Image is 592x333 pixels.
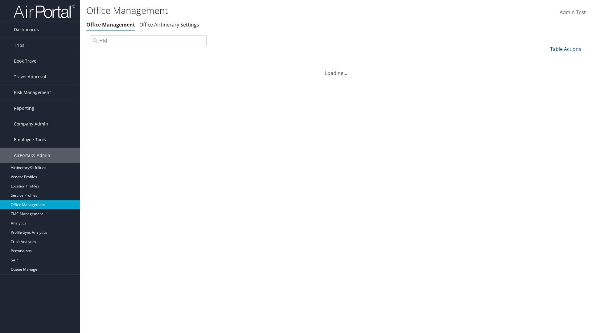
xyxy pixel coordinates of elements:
[86,4,419,17] h1: Office Management
[91,35,207,46] input: Search
[14,4,75,18] img: airportal-logo.png
[14,53,38,69] span: Book Travel
[560,9,586,16] span: Admin Test
[139,21,199,28] a: Office Airtinerary Settings
[14,38,24,53] span: Trips
[14,132,46,147] span: Employee Tools
[86,62,586,77] div: Loading...
[14,69,46,84] span: Travel Approval
[14,116,48,132] span: Company Admin
[14,101,34,116] span: Reporting
[86,21,135,28] a: Office Management
[14,148,50,163] span: AirPortal® Admin
[14,85,51,100] span: Risk Management
[560,3,586,22] a: Admin Test
[14,22,39,37] span: Dashboards
[550,46,581,52] a: Table Actions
